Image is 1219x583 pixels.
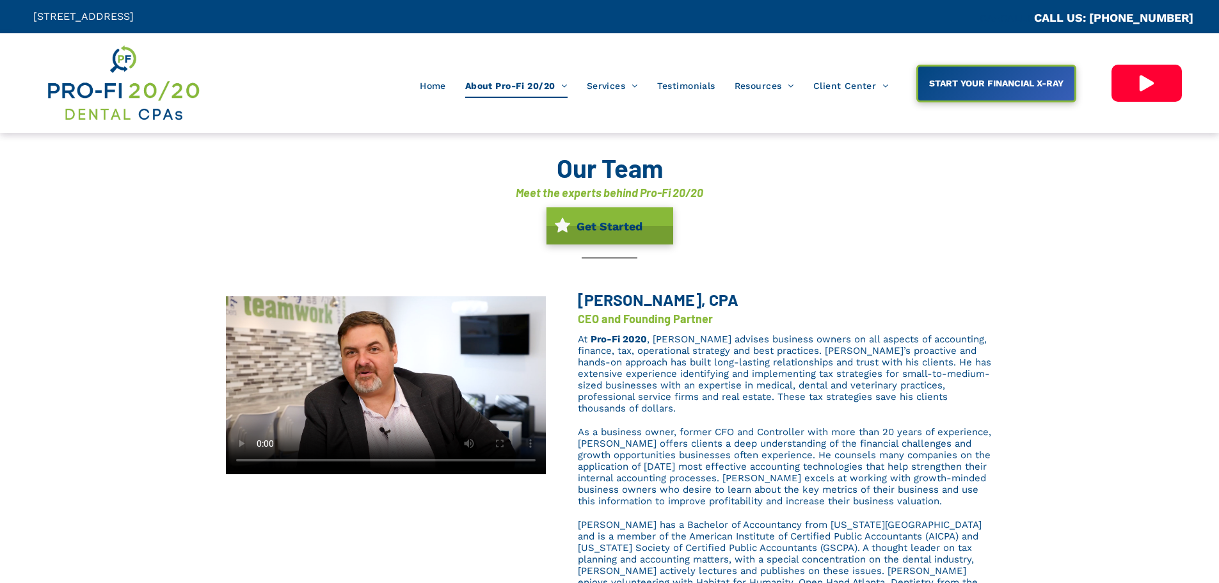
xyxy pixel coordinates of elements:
span: CA::CALLC [980,12,1034,24]
a: Get Started [546,207,673,244]
span: As a business owner, former CFO and Controller with more than 20 years of experience, [PERSON_NAM... [578,426,991,507]
a: START YOUR FINANCIAL X-RAY [916,65,1076,102]
span: At [578,333,587,345]
a: Client Center [804,74,898,98]
font: CEO and Founding Partner [578,312,713,326]
a: Resources [725,74,804,98]
a: CALL US: [PHONE_NUMBER] [1034,11,1193,24]
img: Get Dental CPA Consulting, Bookkeeping, & Bank Loans [45,43,200,124]
span: Get Started [572,213,647,239]
a: Home [410,74,456,98]
a: About Pro-Fi 20/20 [456,74,577,98]
font: Meet the experts behind Pro-Fi 20/20 [516,186,703,200]
font: Our Team [557,152,663,183]
span: , [PERSON_NAME] advises business owners on all aspects of accounting, finance, tax, operational s... [578,333,991,414]
a: Pro-Fi 2020 [591,333,647,345]
span: [PERSON_NAME], CPA [578,290,738,309]
a: Testimonials [648,74,725,98]
span: START YOUR FINANCIAL X-RAY [925,72,1068,95]
a: Services [577,74,648,98]
span: [STREET_ADDRESS] [33,10,134,22]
